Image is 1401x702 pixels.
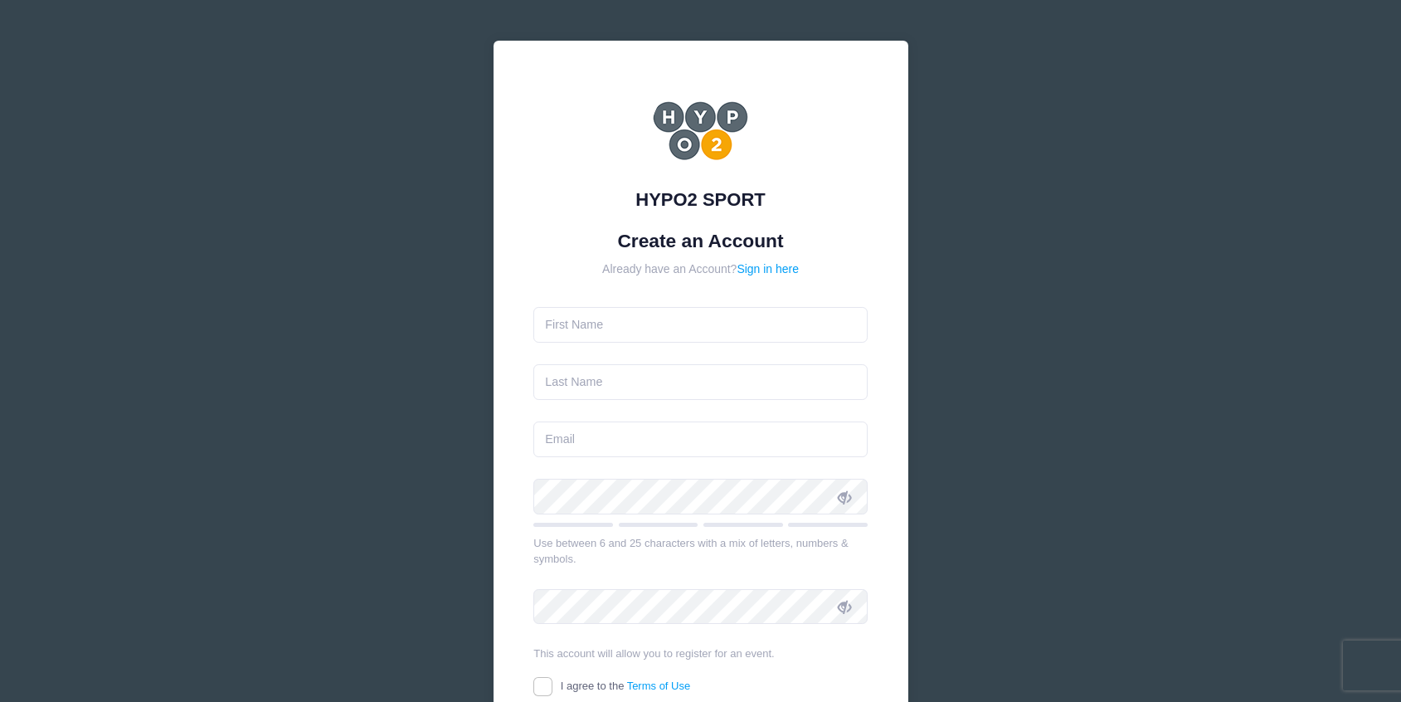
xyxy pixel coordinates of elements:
[533,230,868,252] h1: Create an Account
[533,535,868,568] div: Use between 6 and 25 characters with a mix of letters, numbers & symbols.
[561,680,690,692] span: I agree to the
[533,307,868,343] input: First Name
[651,81,751,181] img: HYPO2 SPORT
[533,422,868,457] input: Email
[533,677,552,696] input: I agree to theTerms of Use
[627,680,691,692] a: Terms of Use
[533,261,868,278] div: Already have an Account?
[533,646,868,662] div: This account will allow you to register for an event.
[533,186,868,213] div: HYPO2 SPORT
[737,262,799,275] a: Sign in here
[533,364,868,400] input: Last Name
